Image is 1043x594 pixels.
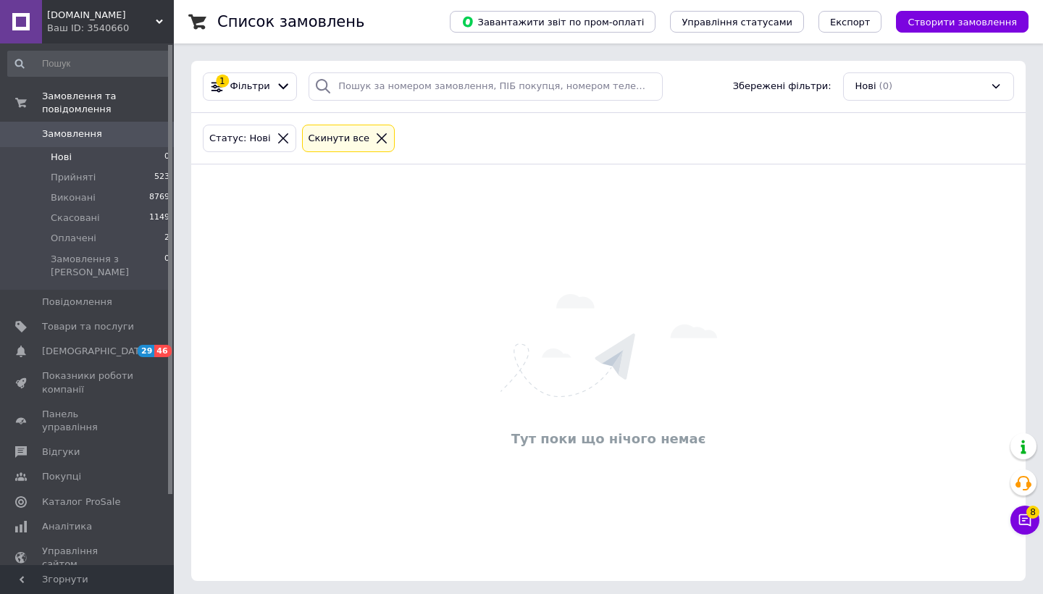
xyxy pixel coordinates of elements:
[42,90,174,116] span: Замовлення та повідомлення
[682,17,792,28] span: Управління статусами
[42,408,134,434] span: Панель управління
[42,369,134,396] span: Показники роботи компанії
[1010,506,1039,535] button: Чат з покупцем8
[42,470,81,483] span: Покупці
[855,80,876,93] span: Нові
[42,495,120,509] span: Каталог ProSale
[450,11,655,33] button: Завантажити звіт по пром-оплаті
[830,17,871,28] span: Експорт
[51,171,96,184] span: Прийняті
[7,51,171,77] input: Пошук
[42,127,102,141] span: Замовлення
[42,320,134,333] span: Товари та послуги
[461,15,644,28] span: Завантажити звіт по пром-оплаті
[881,16,1029,27] a: Створити замовлення
[42,520,92,533] span: Аналітика
[309,72,663,101] input: Пошук за номером замовлення, ПІБ покупця, номером телефону, Email, номером накладної
[51,232,96,245] span: Оплачені
[164,232,169,245] span: 2
[908,17,1017,28] span: Створити замовлення
[306,131,373,146] div: Cкинути все
[216,75,229,88] div: 1
[818,11,882,33] button: Експорт
[42,345,149,358] span: [DEMOGRAPHIC_DATA]
[51,212,100,225] span: Скасовані
[733,80,832,93] span: Збережені фільтри:
[138,345,154,357] span: 29
[896,11,1029,33] button: Створити замовлення
[42,545,134,571] span: Управління сайтом
[51,151,72,164] span: Нові
[206,131,274,146] div: Статус: Нові
[164,253,169,279] span: 0
[47,9,156,22] span: 4-sport.com.ua
[149,191,169,204] span: 8769
[198,430,1018,448] div: Тут поки що нічого немає
[42,296,112,309] span: Повідомлення
[154,345,171,357] span: 46
[47,22,174,35] div: Ваш ID: 3540660
[879,80,892,91] span: (0)
[51,191,96,204] span: Виконані
[51,253,164,279] span: Замовлення з [PERSON_NAME]
[154,171,169,184] span: 523
[149,212,169,225] span: 1149
[217,13,364,30] h1: Список замовлень
[1026,506,1039,519] span: 8
[42,445,80,459] span: Відгуки
[670,11,804,33] button: Управління статусами
[164,151,169,164] span: 0
[230,80,270,93] span: Фільтри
